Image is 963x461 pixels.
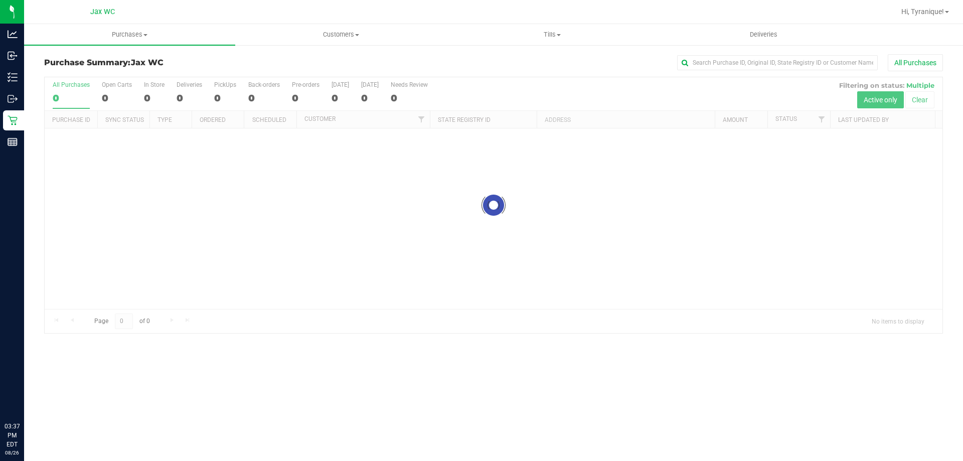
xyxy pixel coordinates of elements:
inline-svg: Inventory [8,72,18,82]
span: Purchases [24,30,235,39]
button: All Purchases [888,54,943,71]
h3: Purchase Summary: [44,58,344,67]
span: Deliveries [736,30,791,39]
a: Tills [446,24,658,45]
inline-svg: Inbound [8,51,18,61]
a: Purchases [24,24,235,45]
span: Customers [236,30,446,39]
inline-svg: Retail [8,115,18,125]
span: Jax WC [131,58,164,67]
p: 03:37 PM EDT [5,422,20,449]
a: Deliveries [658,24,869,45]
p: 08/26 [5,449,20,456]
span: Hi, Tyranique! [901,8,944,16]
inline-svg: Analytics [8,29,18,39]
span: Jax WC [90,8,115,16]
span: Tills [447,30,657,39]
input: Search Purchase ID, Original ID, State Registry ID or Customer Name... [677,55,878,70]
a: Customers [235,24,446,45]
inline-svg: Outbound [8,94,18,104]
inline-svg: Reports [8,137,18,147]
